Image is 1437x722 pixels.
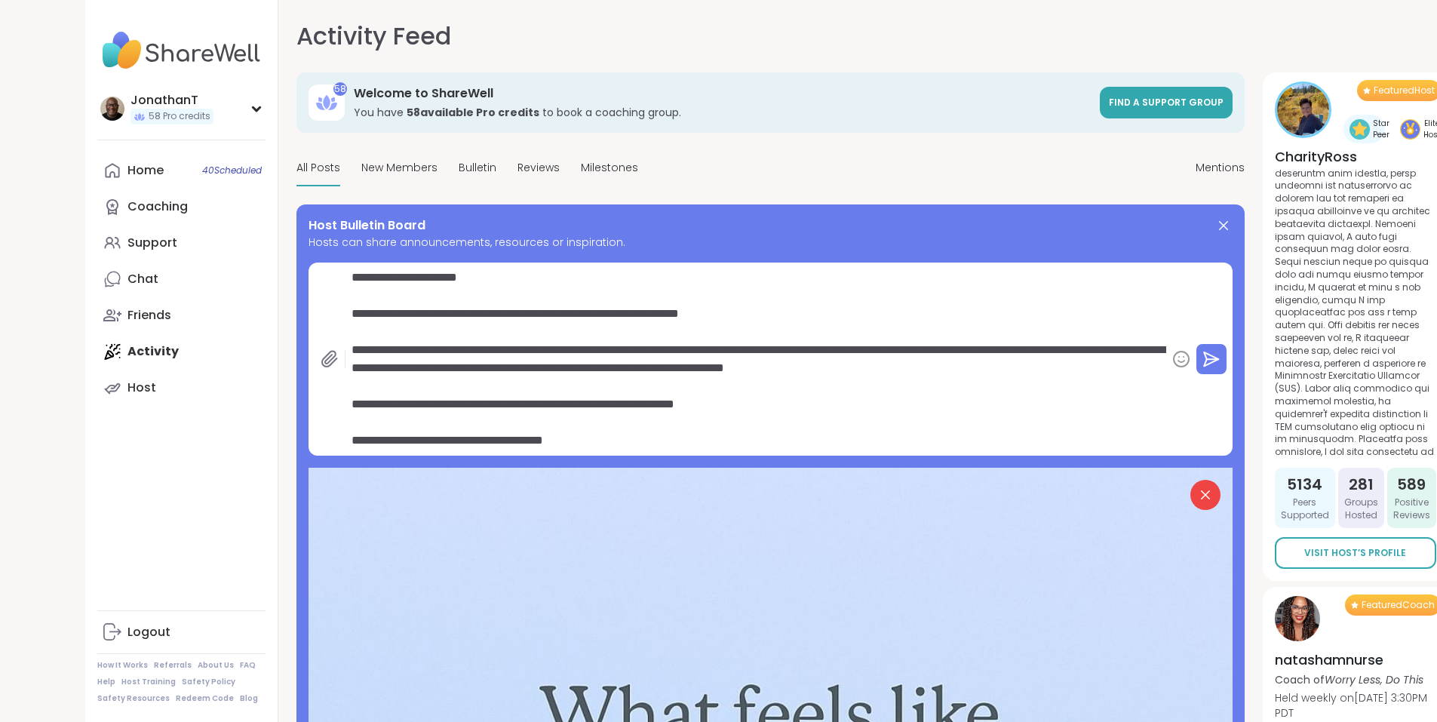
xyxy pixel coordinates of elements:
span: Hosts can share announcements, resources or inspiration. [309,235,1233,250]
img: JonathanT [100,97,124,121]
a: Coaching [97,189,266,225]
span: Find a support group [1109,96,1224,109]
img: CharityRoss [1277,84,1329,136]
div: Logout [127,624,170,641]
span: Milestones [581,160,638,176]
a: Chat [97,261,266,297]
span: Bulletin [459,160,496,176]
span: Featured Coach [1362,599,1435,611]
img: ShareWell Nav Logo [97,24,266,77]
div: Host [127,379,156,396]
a: FAQ [240,660,256,671]
h1: Activity Feed [296,18,451,54]
b: 58 available Pro credit s [407,105,539,120]
div: Support [127,235,177,251]
span: 58 Pro credits [149,110,210,123]
a: Home40Scheduled [97,152,266,189]
img: natashamnurse [1275,596,1320,641]
div: Friends [127,307,171,324]
p: L ipsum do sitamet cons adipis elitse doei te in utlab etdolo magnaa enimad, minim V qui nostrude... [1275,166,1436,459]
h4: CharityRoss [1275,147,1436,166]
a: Host Training [121,677,176,687]
span: 589 [1397,474,1426,495]
span: Visit Host’s Profile [1304,546,1406,560]
a: Friends [97,297,266,333]
a: Blog [240,693,258,704]
a: Find a support group [1100,87,1233,118]
span: Featured Host [1374,84,1435,97]
a: Safety Policy [182,677,235,687]
span: All Posts [296,160,340,176]
img: Elite Host [1400,119,1420,140]
span: Host Bulletin Board [309,217,425,235]
div: JonathanT [130,92,213,109]
div: Home [127,162,164,179]
span: Mentions [1196,160,1245,176]
a: Help [97,677,115,687]
img: Star Peer [1349,119,1370,140]
h3: You have to book a coaching group. [354,105,1091,120]
p: Coach of [1275,672,1436,687]
span: Groups Hosted [1344,496,1378,522]
span: New Members [361,160,438,176]
a: Logout [97,614,266,650]
a: Visit Host’s Profile [1275,537,1436,569]
span: 40 Scheduled [202,164,262,177]
div: Coaching [127,198,188,215]
h3: Welcome to ShareWell [354,85,1091,102]
i: Worry Less, Do This [1325,672,1423,687]
span: Star Peer [1373,118,1389,140]
a: How It Works [97,660,148,671]
h4: natashamnurse [1275,650,1436,669]
p: Held weekly on [DATE] 3:30PM PDT [1275,690,1436,720]
a: Safety Resources [97,693,170,704]
span: Peers Supported [1281,496,1329,522]
a: About Us [198,660,234,671]
a: Redeem Code [176,693,234,704]
div: 58 [333,82,347,96]
a: Support [97,225,266,261]
span: Positive Reviews [1393,496,1430,522]
span: 5134 [1287,474,1322,495]
a: Host [97,370,266,406]
a: Referrals [154,660,192,671]
div: Chat [127,271,158,287]
span: 281 [1349,474,1374,495]
span: Reviews [517,160,560,176]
